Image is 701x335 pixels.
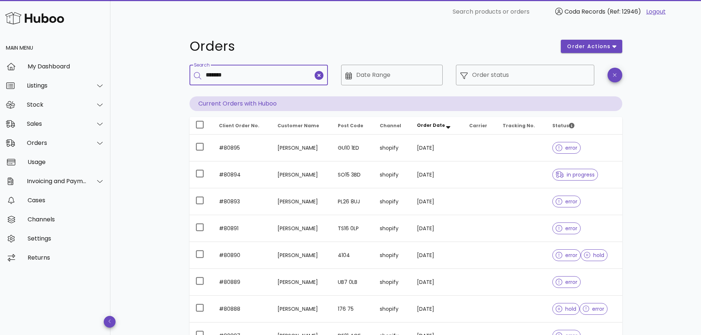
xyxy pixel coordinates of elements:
span: error [556,199,577,204]
th: Post Code [332,117,374,135]
div: Settings [28,235,105,242]
td: [PERSON_NAME] [272,188,332,215]
td: [DATE] [411,215,463,242]
td: SO15 3BD [332,161,374,188]
th: Status [546,117,622,135]
th: Client Order No. [213,117,272,135]
th: Customer Name [272,117,332,135]
td: #80895 [213,135,272,161]
span: hold [584,253,605,258]
label: Search [194,63,209,68]
td: PL26 8UJ [332,188,374,215]
th: Tracking No. [497,117,546,135]
td: shopify [374,161,411,188]
td: [DATE] [411,269,463,296]
td: [PERSON_NAME] [272,296,332,322]
td: [PERSON_NAME] [272,135,332,161]
td: [PERSON_NAME] [272,215,332,242]
span: Customer Name [277,122,319,129]
span: (Ref: 12946) [607,7,641,16]
td: #80891 [213,215,272,242]
td: #80893 [213,188,272,215]
div: Usage [28,158,105,165]
td: 176 75 [332,296,374,322]
td: 4104 [332,242,374,269]
td: [PERSON_NAME] [272,161,332,188]
th: Order Date: Sorted descending. Activate to remove sorting. [411,117,463,135]
td: [DATE] [411,135,463,161]
span: hold [556,306,576,311]
td: UB7 0LB [332,269,374,296]
div: Orders [27,139,87,146]
span: error [556,279,577,285]
td: [DATE] [411,296,463,322]
div: Channels [28,216,105,223]
span: Status [552,122,574,129]
td: shopify [374,215,411,242]
td: TS16 0LP [332,215,374,242]
img: Huboo Logo [5,10,64,26]
td: [PERSON_NAME] [272,242,332,269]
div: Cases [28,197,105,204]
a: Logout [646,7,666,16]
td: #80889 [213,269,272,296]
span: error [583,306,605,311]
span: error [556,145,577,150]
button: clear icon [315,71,323,80]
span: Post Code [338,122,363,129]
span: Client Order No. [219,122,259,129]
div: Returns [28,254,105,261]
span: error [556,253,577,258]
td: #80888 [213,296,272,322]
span: Tracking No. [503,122,535,129]
td: GU10 1ED [332,135,374,161]
td: #80894 [213,161,272,188]
div: My Dashboard [28,63,105,70]
td: shopify [374,135,411,161]
p: Current Orders with Huboo [190,96,622,111]
th: Carrier [463,117,497,135]
span: in progress [556,172,595,177]
span: Order Date [417,122,445,128]
td: shopify [374,242,411,269]
div: Invoicing and Payments [27,178,87,185]
td: [DATE] [411,161,463,188]
span: Carrier [469,122,487,129]
div: Listings [27,82,87,89]
td: shopify [374,188,411,215]
span: error [556,226,577,231]
td: [DATE] [411,188,463,215]
span: order actions [567,43,611,50]
td: #80890 [213,242,272,269]
h1: Orders [190,40,552,53]
div: Sales [27,120,87,127]
span: Channel [380,122,401,129]
td: [DATE] [411,242,463,269]
span: Coda Records [564,7,605,16]
th: Channel [374,117,411,135]
td: shopify [374,296,411,322]
button: order actions [561,40,622,53]
td: [PERSON_NAME] [272,269,332,296]
div: Stock [27,101,87,108]
td: shopify [374,269,411,296]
